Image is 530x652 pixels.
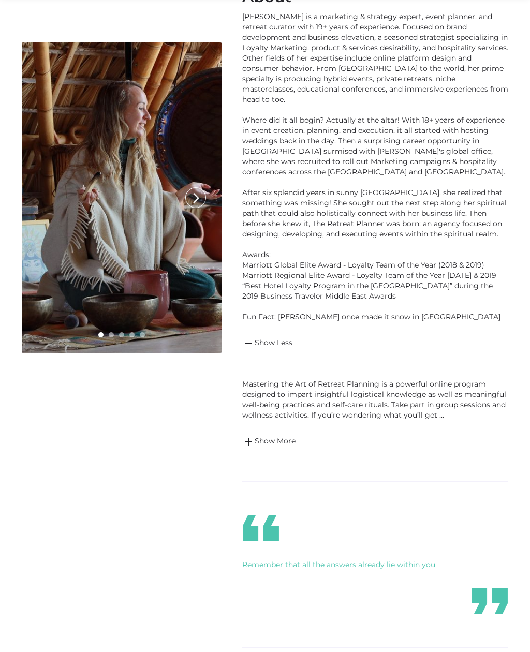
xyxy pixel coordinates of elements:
[242,379,508,421] div: Mastering the Art of Retreat Planning is a powerful online program designed to impart insightful ...
[242,338,508,350] a: removeShow Less
[242,12,508,322] div: [PERSON_NAME] is a marketing & strategy expert, event planner, and retreat curator with 19+ years...
[230,513,292,544] i: format_quote
[186,188,207,209] i: arrow_forward_ios
[242,436,255,449] span: add
[459,586,521,617] i: format_quote
[242,436,508,449] a: addShow More
[242,560,508,570] div: Remember that all the answers already lie within you
[242,338,255,350] span: remove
